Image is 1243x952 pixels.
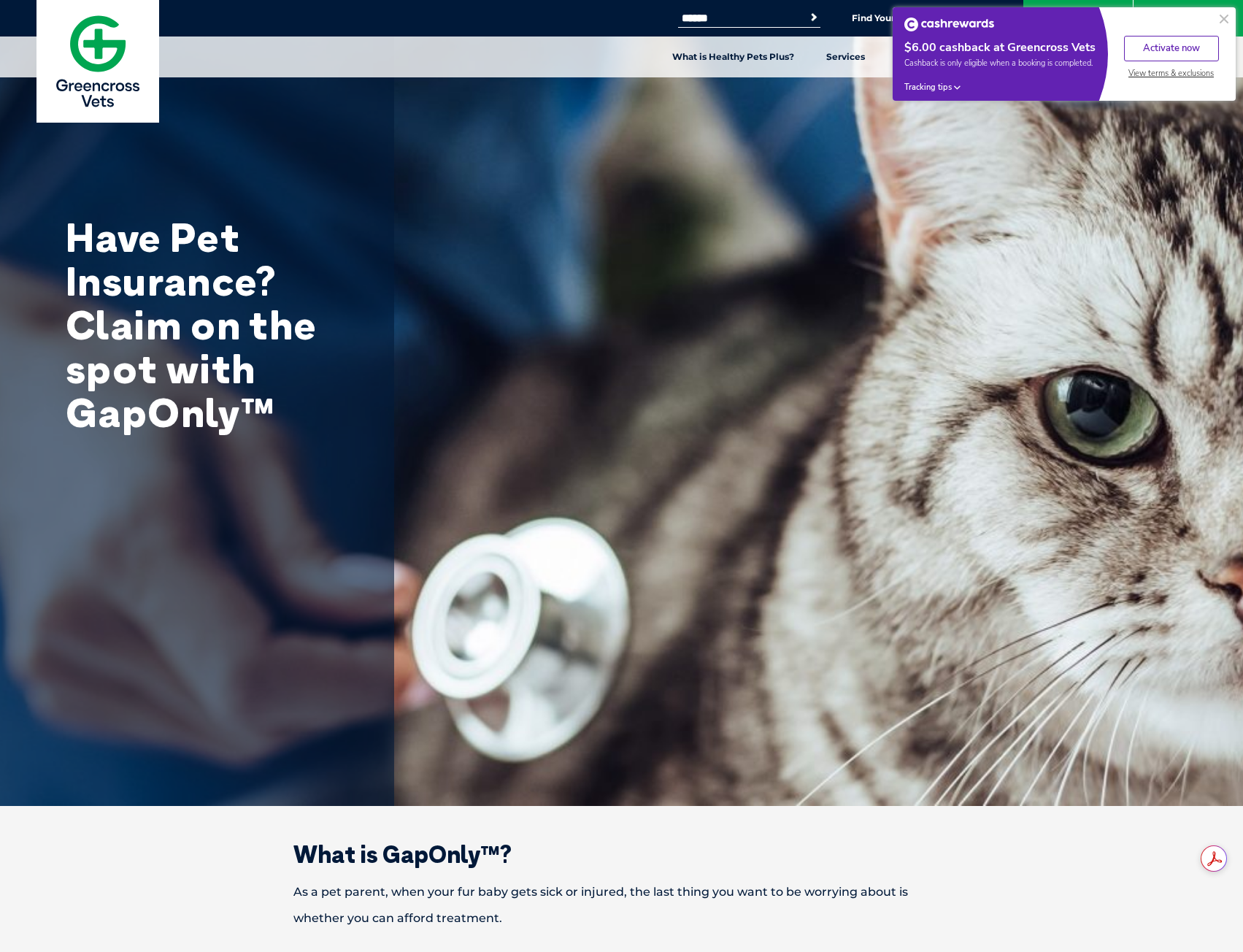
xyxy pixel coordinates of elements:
[852,12,992,24] a: Find Your Local Greencross Vet
[904,40,1096,55] div: $6.00 cashback at Greencross Vets
[904,82,952,93] span: Tracking tips
[1124,36,1219,61] button: Activate now
[656,37,810,77] a: What is Healthy Pets Plus?
[242,842,1001,866] h2: What is GapOnly™?
[242,879,1001,932] p: As a pet parent, when your fur baby gets sick or injured, the last thing you want to be worrying ...
[904,58,1096,69] span: Cashback is only eligible when a booking is completed.
[66,215,358,434] h1: Have Pet Insurance? Claim on the spot with GapOnly™
[904,18,994,31] img: Cashrewards white logo
[881,37,962,77] a: Pet Health
[807,10,821,25] button: Search
[1128,68,1214,79] span: View terms & exclusions
[810,37,881,77] a: Services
